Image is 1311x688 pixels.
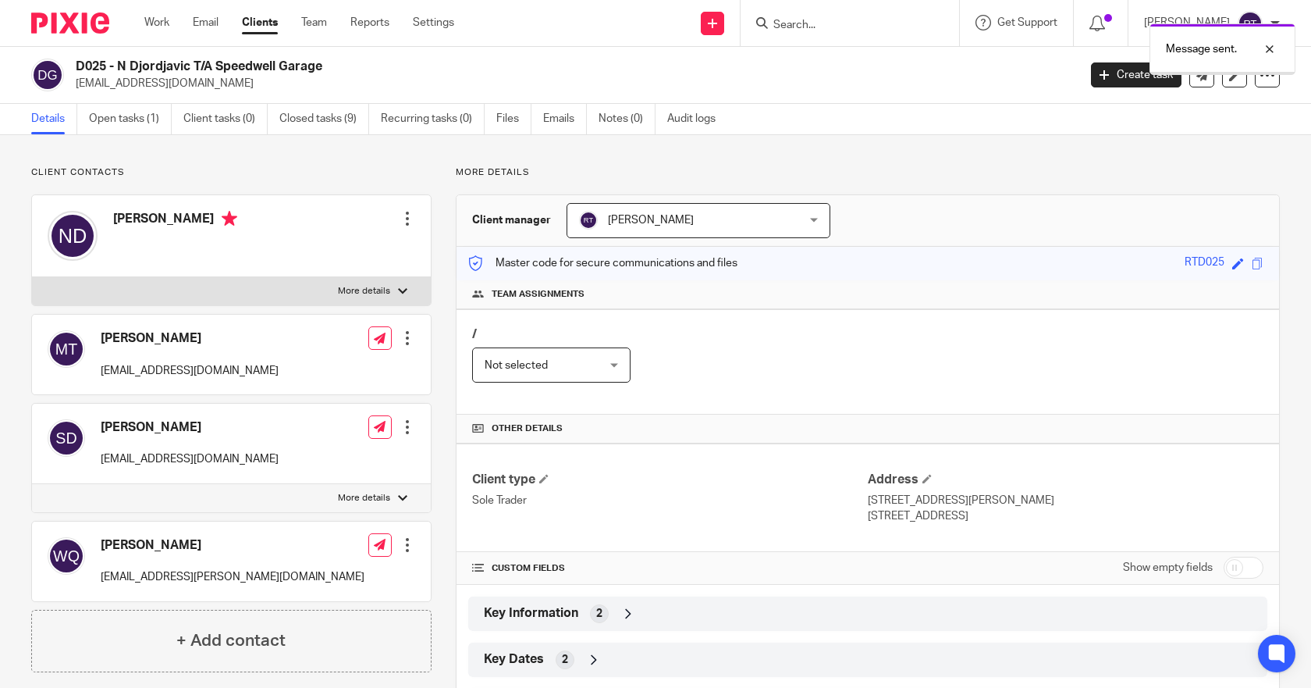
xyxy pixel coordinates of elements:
p: [EMAIL_ADDRESS][DOMAIN_NAME] [76,76,1068,91]
h4: + Add contact [176,629,286,653]
img: Pixie [31,12,109,34]
span: Not selected [485,360,548,371]
h4: CUSTOM FIELDS [472,562,868,575]
a: Settings [413,15,454,30]
h4: [PERSON_NAME] [113,211,237,230]
a: Notes (0) [599,104,655,134]
a: Emails [543,104,587,134]
a: Reports [350,15,389,30]
span: [PERSON_NAME] [608,215,694,226]
span: Key Information [484,605,578,622]
a: Create task [1091,62,1181,87]
a: Details [31,104,77,134]
span: 2 [596,606,602,622]
h3: Client manager [472,212,551,228]
p: Master code for secure communications and files [468,255,737,271]
p: Client contacts [31,166,432,179]
a: Work [144,15,169,30]
a: Team [301,15,327,30]
div: RTD025 [1185,255,1224,273]
img: svg%3E [31,59,64,91]
h4: [PERSON_NAME] [101,419,279,436]
h2: D025 - N Djordjavic T/A Speedwell Garage [76,59,869,75]
span: Other details [492,422,563,435]
p: [EMAIL_ADDRESS][DOMAIN_NAME] [101,451,279,467]
img: svg%3E [48,537,85,575]
p: Sole Trader [472,493,868,508]
img: svg%3E [1238,11,1263,36]
a: Client tasks (0) [183,104,268,134]
a: Audit logs [667,104,727,134]
p: Message sent. [1166,41,1237,57]
img: svg%3E [48,330,85,368]
a: Clients [242,15,278,30]
h4: [PERSON_NAME] [101,537,364,554]
span: 2 [562,652,568,668]
i: Primary [222,211,237,226]
h4: [PERSON_NAME] [101,330,279,347]
p: [STREET_ADDRESS][PERSON_NAME] [868,493,1263,508]
a: Open tasks (1) [89,104,172,134]
img: svg%3E [579,211,598,230]
p: [EMAIL_ADDRESS][PERSON_NAME][DOMAIN_NAME] [101,569,364,585]
span: Key Dates [484,651,544,668]
p: More details [338,285,390,298]
img: svg%3E [48,419,85,457]
label: Show empty fields [1123,560,1213,576]
a: Recurring tasks (0) [381,104,485,134]
p: More details [456,166,1280,179]
h4: Client type [472,472,868,488]
a: Email [193,15,218,30]
a: Files [496,104,531,134]
p: [STREET_ADDRESS] [868,508,1263,524]
p: More details [338,492,390,504]
a: Closed tasks (9) [279,104,369,134]
h4: Address [868,472,1263,488]
span: / [472,328,477,340]
p: [EMAIL_ADDRESS][DOMAIN_NAME] [101,363,279,379]
img: svg%3E [48,211,98,261]
span: Team assignments [492,288,584,301]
